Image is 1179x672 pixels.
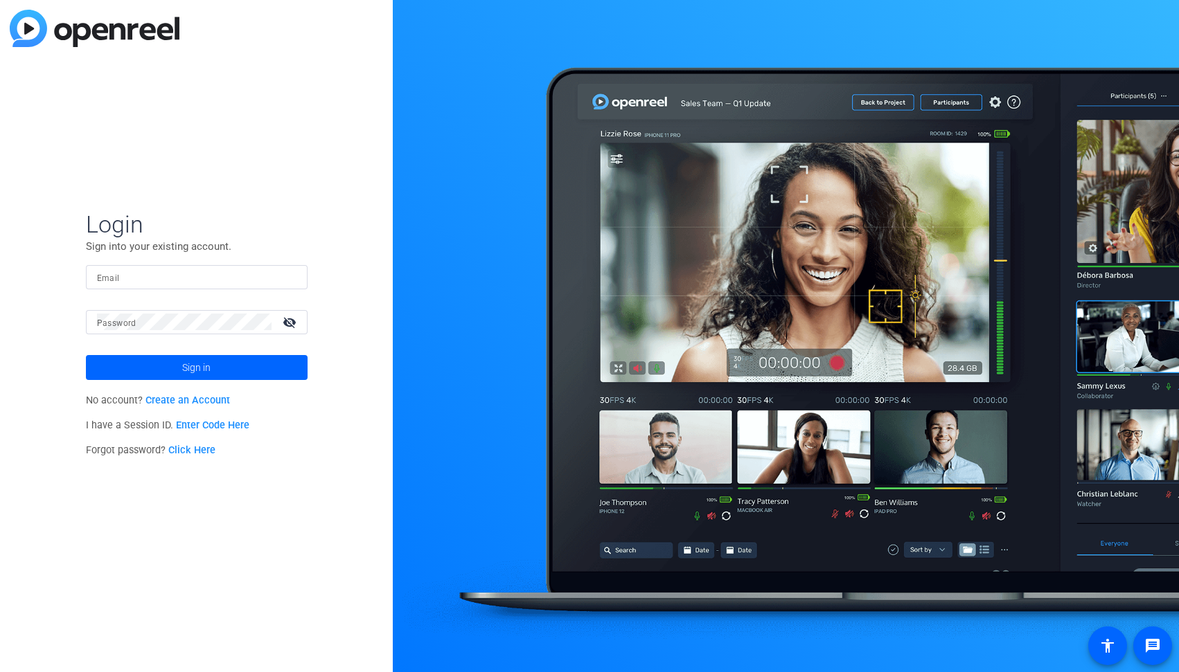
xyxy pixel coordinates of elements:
[86,394,231,406] span: No account?
[86,444,216,456] span: Forgot password?
[176,419,249,431] a: Enter Code Here
[1099,637,1116,654] mat-icon: accessibility
[86,239,308,254] p: Sign into your existing account.
[97,318,136,328] mat-label: Password
[97,269,296,285] input: Enter Email Address
[182,350,211,385] span: Sign in
[97,273,120,283] mat-label: Email
[145,394,230,406] a: Create an Account
[86,210,308,239] span: Login
[86,355,308,380] button: Sign in
[1144,637,1161,654] mat-icon: message
[86,419,250,431] span: I have a Session ID.
[274,312,308,332] mat-icon: visibility_off
[168,444,215,456] a: Click Here
[10,10,179,47] img: blue-gradient.svg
